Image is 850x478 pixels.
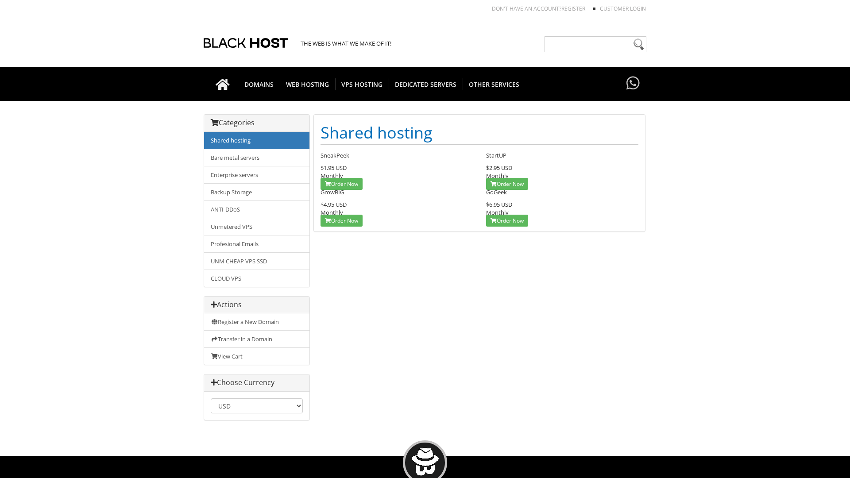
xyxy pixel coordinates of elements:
[204,252,309,270] a: UNM CHEAP VPS SSD
[211,119,303,127] h3: Categories
[204,183,309,201] a: Backup Storage
[321,121,638,145] h1: Shared hosting
[280,78,336,90] span: WEB HOSTING
[321,215,363,227] a: Order Now
[486,178,528,190] a: Order Now
[204,235,309,253] a: Profesional Emails
[204,270,309,287] a: CLOUD VPS
[204,132,309,149] a: Shared hosting
[321,151,349,159] span: SneakPeek
[479,5,585,12] li: Don't have an account?
[411,448,439,476] img: BlackHOST mascont, Blacky.
[211,379,303,387] h3: Choose Currency
[321,200,473,216] div: Monthly
[335,78,389,90] span: VPS HOSTING
[486,200,512,208] span: $6.95 USD
[321,200,347,208] span: $4.95 USD
[204,313,309,331] a: Register a New Domain
[486,164,638,180] div: Monthly
[600,5,646,12] a: Customer Login
[321,188,344,196] span: GrowBIG
[486,151,506,159] span: StartUP
[561,5,585,12] a: REGISTER
[207,67,239,101] a: Go to homepage
[486,200,638,216] div: Monthly
[335,67,389,101] a: VPS HOSTING
[486,215,528,227] a: Order Now
[238,78,280,90] span: DOMAINS
[204,166,309,184] a: Enterprise servers
[296,39,391,47] span: The Web is what we make of it!
[211,301,303,309] h3: Actions
[204,330,309,348] a: Transfer in a Domain
[204,200,309,218] a: ANTI-DDoS
[545,36,646,52] input: Need help?
[463,78,525,90] span: OTHER SERVICES
[238,67,280,101] a: DOMAINS
[486,164,512,172] span: $2.95 USD
[624,67,642,100] a: Have questions?
[389,78,463,90] span: DEDICATED SERVERS
[321,164,347,172] span: $1.95 USD
[204,149,309,166] a: Bare metal servers
[204,347,309,365] a: View Cart
[321,164,473,180] div: Monthly
[463,67,525,101] a: OTHER SERVICES
[280,67,336,101] a: WEB HOSTING
[389,67,463,101] a: DEDICATED SERVERS
[204,218,309,235] a: Unmetered VPS
[321,178,363,190] a: Order Now
[486,188,507,196] span: GoGeek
